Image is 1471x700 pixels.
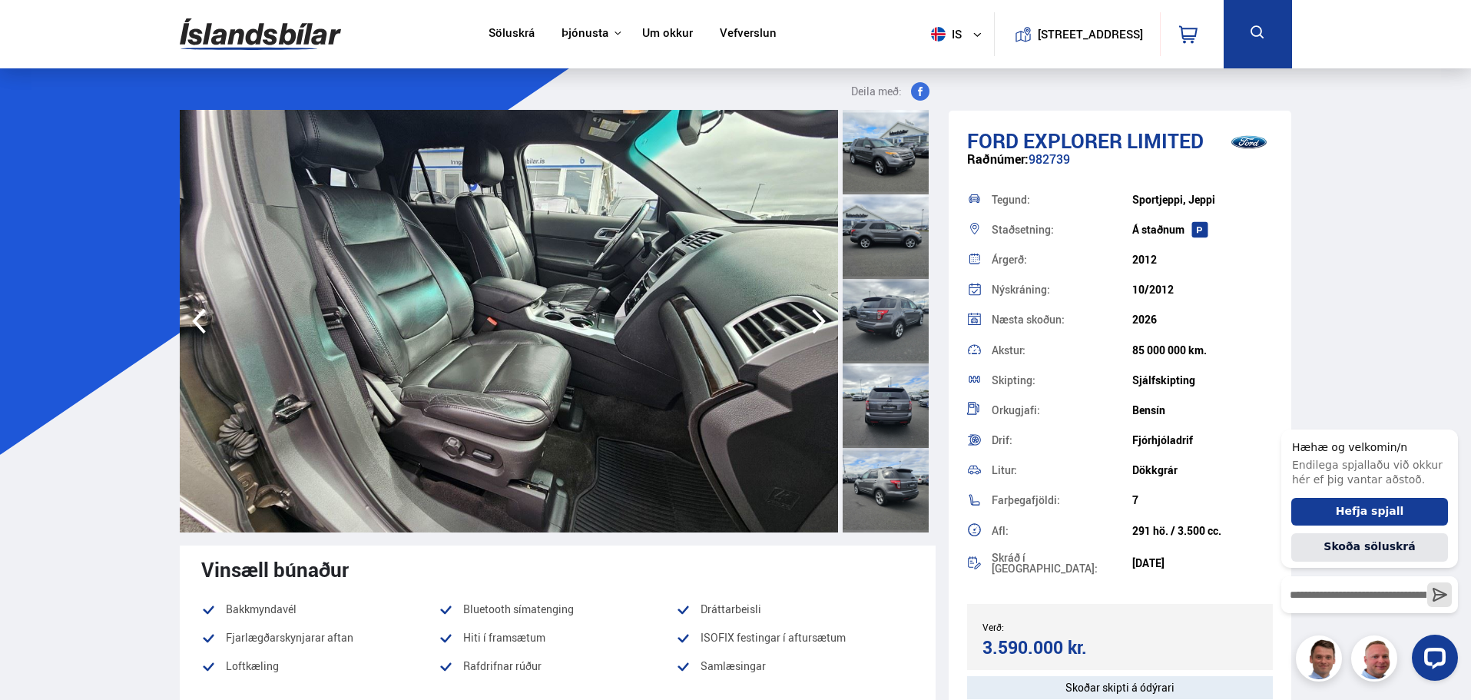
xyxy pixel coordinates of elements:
button: Deila með: [845,82,936,101]
div: Tegund: [992,194,1132,205]
div: Skoðar skipti á ódýrari [967,676,1274,699]
li: Fjarlægðarskynjarar aftan [201,629,439,647]
div: Á staðnum [1132,224,1273,236]
div: Árgerð: [992,254,1132,265]
div: 2012 [1132,254,1273,266]
div: Skipting: [992,375,1132,386]
div: Orkugjafi: [992,405,1132,416]
li: Bluetooth símatenging [439,600,676,619]
div: 7 [1132,494,1273,506]
div: 2026 [1132,314,1273,326]
a: Söluskrá [489,26,535,42]
li: Loftkæling [201,657,439,675]
button: Þjónusta [562,26,608,41]
div: Vinsæll búnaður [201,558,914,581]
span: Raðnúmer: [967,151,1029,168]
div: 85 000 000 km. [1132,344,1273,357]
div: Dökkgrár [1132,464,1273,476]
a: [STREET_ADDRESS] [1002,12,1151,56]
div: Bensín [1132,404,1273,416]
li: Samlæsingar [676,657,913,685]
iframe: LiveChat chat widget [1269,401,1464,693]
span: is [925,27,963,41]
img: G0Ugv5HjCgRt.svg [180,9,341,59]
span: Ford [967,127,1019,154]
div: Nýskráning: [992,284,1132,295]
span: Deila með: [851,82,902,101]
a: Vefverslun [720,26,777,42]
li: Bakkmyndavél [201,600,439,619]
div: Farþegafjöldi: [992,495,1132,506]
div: Verð: [982,622,1120,632]
div: 3.590.000 kr. [982,637,1115,658]
div: [DATE] [1132,557,1273,569]
div: Sjálfskipting [1132,374,1273,386]
span: Explorer LIMITED [1023,127,1204,154]
img: svg+xml;base64,PHN2ZyB4bWxucz0iaHR0cDovL3d3dy53My5vcmcvMjAwMC9zdmciIHdpZHRoPSI1MTIiIGhlaWdodD0iNT... [931,27,946,41]
div: Fjórhjóladrif [1132,434,1273,446]
div: Sportjeppi, Jeppi [1132,194,1273,206]
a: Um okkur [642,26,693,42]
li: Rafdrifnar rúður [439,657,676,675]
button: is [925,12,994,57]
div: Næsta skoðun: [992,314,1132,325]
button: [STREET_ADDRESS] [1044,28,1138,41]
img: 3483778.jpeg [180,110,838,532]
div: Litur: [992,465,1132,476]
div: Drif: [992,435,1132,446]
div: 291 hö. / 3.500 cc. [1132,525,1273,537]
li: Hiti í framsætum [439,629,676,647]
li: ISOFIX festingar í aftursætum [676,629,913,647]
div: Afl: [992,526,1132,536]
div: 982739 [967,152,1274,182]
div: Akstur: [992,345,1132,356]
div: Staðsetning: [992,224,1132,235]
div: Skráð í [GEOGRAPHIC_DATA]: [992,552,1132,574]
div: 10/2012 [1132,284,1273,296]
li: Dráttarbeisli [676,600,913,619]
img: brand logo [1218,118,1280,166]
